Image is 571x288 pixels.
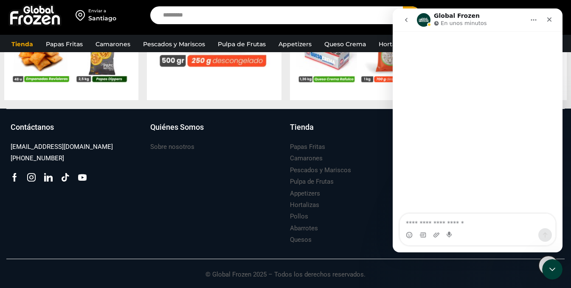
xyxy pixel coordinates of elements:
[150,141,194,153] a: Sobre nosotros
[520,6,563,25] a: 0 Carrito
[274,36,316,52] a: Appetizers
[11,122,54,133] h3: Contáctanos
[91,36,135,52] a: Camarones
[542,259,563,280] iframe: Intercom live chat
[150,122,281,141] a: Quiénes Somos
[290,141,325,153] a: Papas Fritas
[150,143,194,151] h3: Sobre nosotros
[290,223,318,234] a: Abarrotes
[150,122,204,133] h3: Quiénes Somos
[6,259,565,280] p: © Global Frozen 2025 – Todos los derechos reservados.
[290,235,312,244] h3: Quesos
[88,8,116,14] div: Enviar a
[290,234,312,246] a: Quesos
[290,165,351,176] a: Pescados y Mariscos
[290,153,323,164] a: Camarones
[374,36,413,52] a: Hortalizas
[139,36,209,52] a: Pescados y Mariscos
[393,8,563,252] iframe: Intercom live chat
[7,36,37,52] a: Tienda
[290,188,320,199] a: Appetizers
[42,36,87,52] a: Papas Fritas
[11,143,113,151] h3: [EMAIL_ADDRESS][DOMAIN_NAME]
[290,189,320,198] h3: Appetizers
[11,154,64,163] h3: [PHONE_NUMBER]
[290,122,421,141] a: Tienda
[290,199,319,211] a: Hortalizas
[320,36,370,52] a: Queso Crema
[290,201,319,210] h3: Hortalizas
[290,154,323,163] h3: Camarones
[290,211,308,222] a: Pollos
[11,141,113,153] a: [EMAIL_ADDRESS][DOMAIN_NAME]
[11,122,142,141] a: Contáctanos
[290,177,334,186] h3: Pulpa de Frutas
[290,176,334,187] a: Pulpa de Frutas
[11,153,64,164] a: [PHONE_NUMBER]
[290,212,308,221] h3: Pollos
[290,143,325,151] h3: Papas Fritas
[403,6,421,24] button: Search button
[290,166,351,175] h3: Pescados y Mariscos
[214,36,270,52] a: Pulpa de Frutas
[88,14,116,22] div: Santiago
[76,8,88,22] img: address-field-icon.svg
[290,224,318,233] h3: Abarrotes
[461,7,512,24] a: Iniciar sesión
[290,122,314,133] h3: Tienda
